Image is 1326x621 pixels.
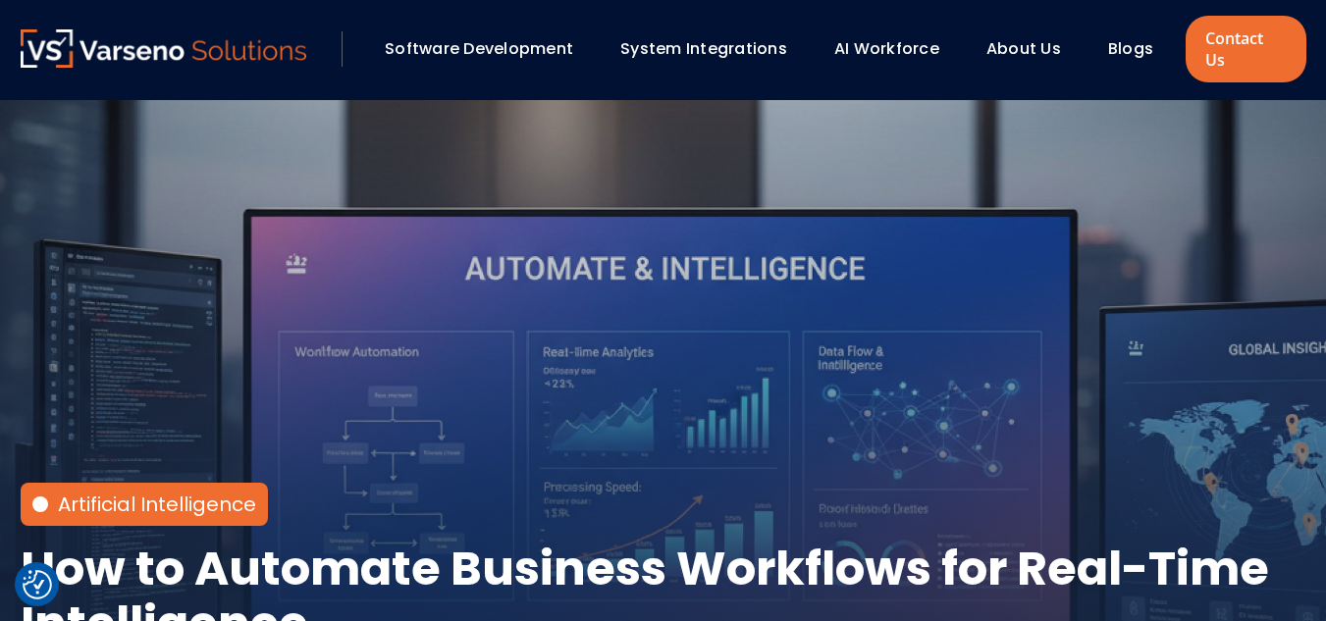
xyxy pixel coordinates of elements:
a: System Integrations [620,37,787,60]
a: Varseno Solutions – Product Engineering & IT Services [21,29,307,69]
a: Contact Us [1186,16,1305,82]
div: System Integrations [610,32,815,66]
div: Blogs [1098,32,1181,66]
img: Varseno Solutions – Product Engineering & IT Services [21,29,307,68]
a: Software Development [385,37,573,60]
div: Software Development [375,32,601,66]
img: Revisit consent button [23,570,52,599]
a: About Us [986,37,1061,60]
div: AI Workforce [824,32,967,66]
a: AI Workforce [834,37,939,60]
a: Artificial Intelligence [58,491,256,518]
a: Blogs [1108,37,1153,60]
div: About Us [977,32,1088,66]
button: Cookie Settings [23,570,52,599]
